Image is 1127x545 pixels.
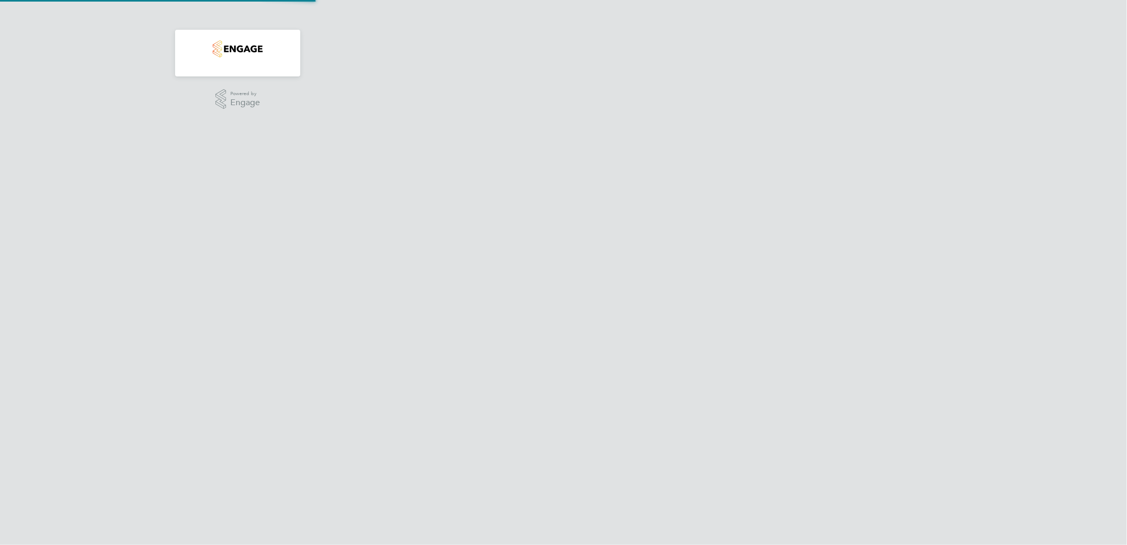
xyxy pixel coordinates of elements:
span: Engage [230,98,260,107]
img: countryside-properties-logo-retina.png [213,40,262,57]
span: Powered by [230,89,260,98]
a: Powered byEngage [215,89,261,109]
nav: Main navigation [175,30,300,76]
a: Go to home page [188,40,288,57]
